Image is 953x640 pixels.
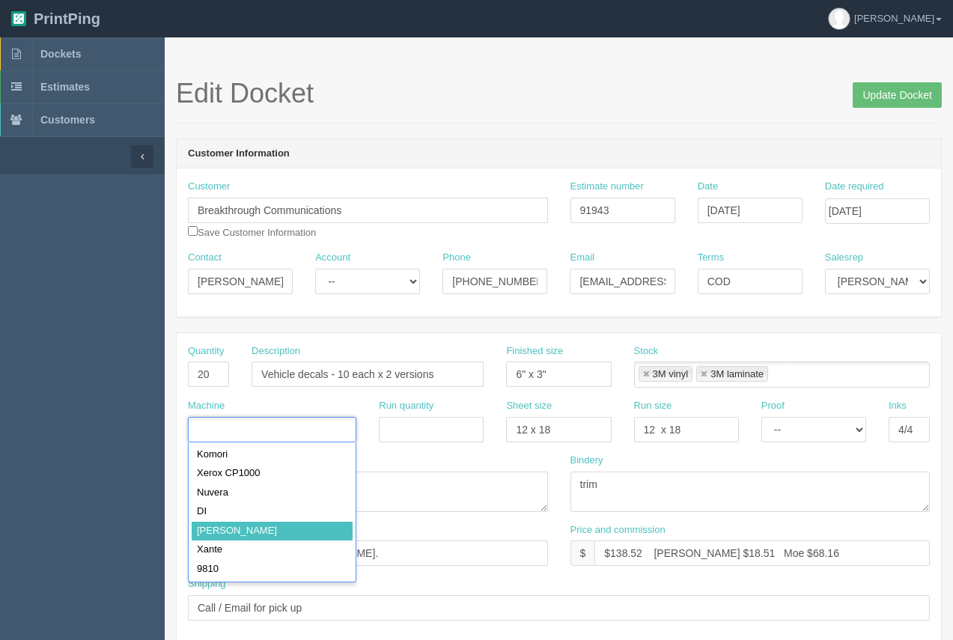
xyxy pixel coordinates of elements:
[192,502,353,522] div: DI
[192,445,353,465] div: Komori
[192,484,353,503] div: Nuvera
[192,522,353,541] div: [PERSON_NAME]
[192,560,353,579] div: 9810
[192,464,353,484] div: Xerox CP1000
[192,540,353,560] div: Xante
